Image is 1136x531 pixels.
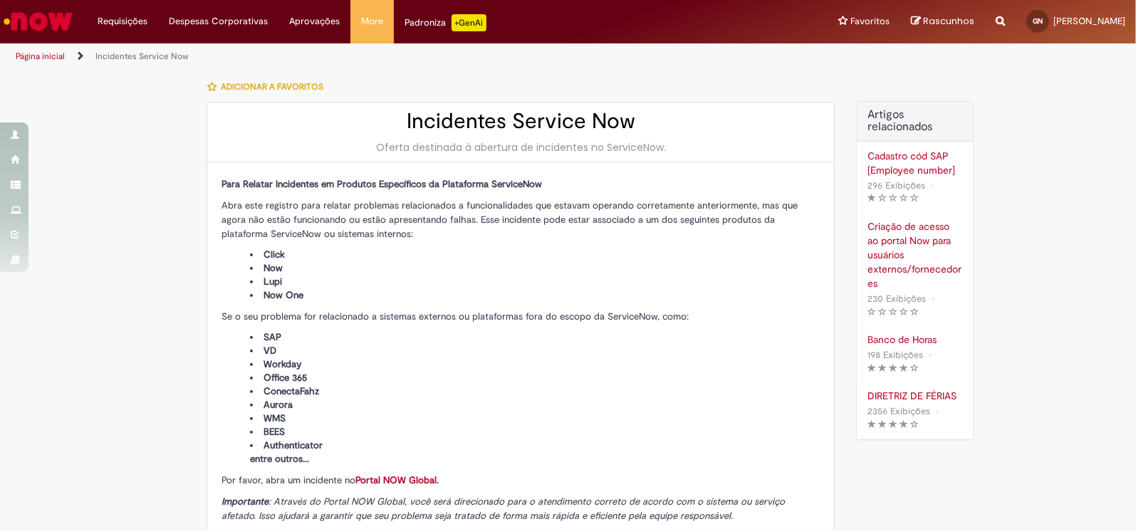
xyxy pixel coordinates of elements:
[1,7,75,36] img: ServiceNow
[1053,15,1125,27] span: [PERSON_NAME]
[867,149,962,177] a: Cadastro cód SAP [Employee number]
[264,372,307,384] span: Office 365
[222,178,542,190] span: Para Relatar Incidentes em Produtos Específicos da Plataforma ServiceNow
[207,72,331,102] button: Adicionar a Favoritos
[867,332,962,347] a: Banco de Horas
[867,179,925,191] span: 296 Exibições
[222,474,439,486] span: Por favor, abra um incidente no
[405,14,486,31] div: Padroniza
[264,412,286,424] span: WMS
[11,43,746,70] ul: Trilhas de página
[911,15,974,28] a: Rascunhos
[222,310,689,322] span: Se o seu problema for relacionado a sistemas externos ou plataformas fora do escopo da ServiceNow...
[169,14,268,28] span: Despesas Corporativas
[222,495,269,508] strong: Importante
[928,176,937,195] span: •
[867,349,923,361] span: 198 Exibições
[221,81,323,93] span: Adicionar a Favoritos
[361,14,383,28] span: More
[222,110,820,133] h2: Incidentes Service Now
[264,385,319,397] span: ConectaFahz
[16,51,65,62] a: Página inicial
[222,140,820,154] div: Oferta destinada à abertura de incidentes no ServiceNow.
[264,331,281,343] span: SAP
[867,389,962,403] a: DIRETRIZ DE FÉRIAS
[264,262,283,274] span: Now
[264,426,285,438] span: BEES
[867,405,930,417] span: 2356 Exibições
[1033,16,1043,26] span: GN
[452,14,486,31] p: +GenAi
[222,495,785,522] span: : Através do Portal NOW Global, você será direcionado para o atendimento correto de acordo com o ...
[264,439,323,451] span: Authenticator
[250,453,309,465] span: entre outros...
[264,289,303,301] span: Now One
[264,248,285,261] span: Click
[867,293,926,305] span: 230 Exibições
[867,219,962,290] a: Criação de acesso ao portal Now para usuários externos/fornecedores
[850,14,890,28] span: Favoritos
[222,199,798,240] span: Abra este registro para relatar problemas relacionados a funcionalidades que estavam operando cor...
[933,401,942,421] span: •
[923,14,974,28] span: Rascunhos
[264,345,276,357] span: VD
[264,358,301,370] span: Workday
[289,14,340,28] span: Aprovações
[355,474,439,486] a: Portal NOW Global.
[264,275,282,288] span: Lupi
[867,109,962,134] h3: Artigos relacionados
[95,51,189,62] a: Incidentes Service Now
[926,345,934,364] span: •
[929,289,937,308] span: •
[264,399,293,411] span: Aurora
[98,14,147,28] span: Requisições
